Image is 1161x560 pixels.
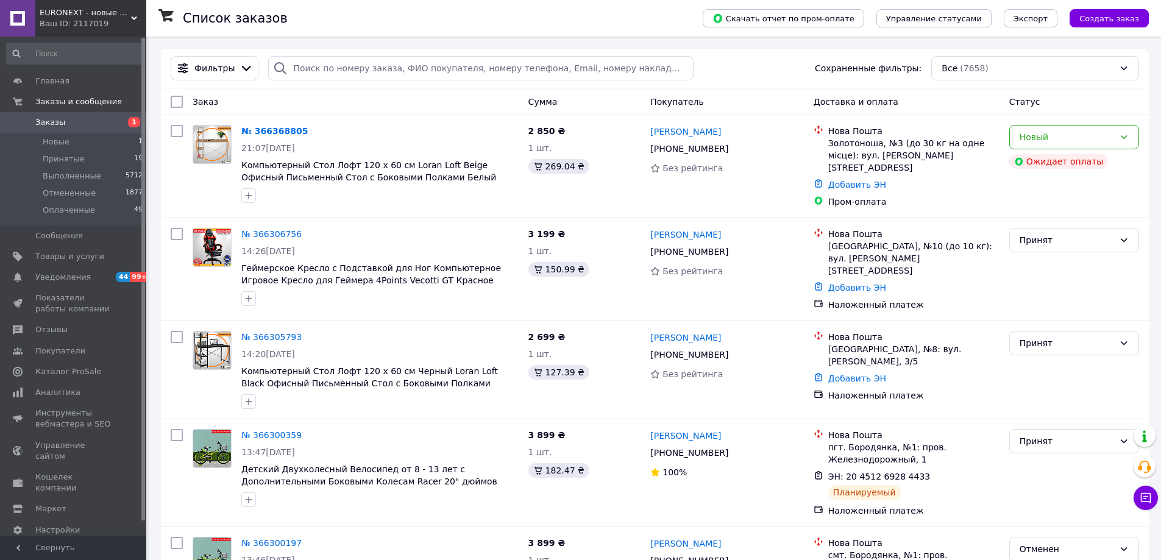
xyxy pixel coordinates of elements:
[116,272,130,282] span: 44
[942,62,957,74] span: Все
[828,240,999,277] div: [GEOGRAPHIC_DATA], №10 (до 10 кг): вул. [PERSON_NAME][STREET_ADDRESS]
[193,331,231,369] img: Фото товару
[886,14,982,23] span: Управление статусами
[828,180,886,190] a: Добавить ЭН
[241,366,498,400] a: Компьютерный Стол Лофт 120 x 60 см Черный Loran Loft Black Офисный Письменный Стол с Боковыми Пол...
[1009,97,1040,107] span: Статус
[193,429,232,468] a: Фото товару
[241,349,295,359] span: 14:20[DATE]
[828,429,999,441] div: Нова Пошта
[241,332,302,342] a: № 366305793
[528,349,552,359] span: 1 шт.
[828,472,931,481] span: ЭН: 20 4512 6928 4433
[35,76,69,87] span: Главная
[528,447,552,457] span: 1 шт.
[241,430,302,440] a: № 366300359
[528,365,589,380] div: 127.39 ₴
[712,13,854,24] span: Скачать отчет по пром-оплате
[193,430,231,467] img: Фото товару
[828,485,901,500] div: Планируемый
[828,389,999,402] div: Наложенный платеж
[35,440,113,462] span: Управление сайтом
[828,125,999,137] div: Нова Пошта
[828,228,999,240] div: Нова Пошта
[241,538,302,548] a: № 366300197
[650,126,721,138] a: [PERSON_NAME]
[814,97,898,107] span: Доставка и оплата
[241,447,295,457] span: 13:47[DATE]
[1020,542,1114,556] div: Отменен
[828,196,999,208] div: Пром-оплата
[650,97,704,107] span: Покупатель
[828,331,999,343] div: Нова Пошта
[648,140,731,157] div: [PHONE_NUMBER]
[126,171,143,182] span: 5712
[648,243,731,260] div: [PHONE_NUMBER]
[194,62,235,74] span: Фильтры
[960,63,989,73] span: (7658)
[828,374,886,383] a: Добавить ЭН
[241,160,496,194] a: Компьютерный Стол Лофт 120 x 60 см Loran Loft Beige Офисный Письменный Стол с Боковыми Полками Бе...
[43,154,85,165] span: Принятые
[1134,486,1158,510] button: Чат с покупателем
[43,136,69,147] span: Новые
[241,464,497,498] a: Детский Двухколесный Велосипед от 8 - 13 лет c Дополнительными Боковыми Колесам Racer 20" дюймов ...
[1014,14,1048,23] span: Экспорт
[193,229,231,266] img: Фото товару
[662,266,723,276] span: Без рейтинга
[128,117,140,127] span: 1
[662,467,687,477] span: 100%
[828,343,999,367] div: [GEOGRAPHIC_DATA], №8: вул. [PERSON_NAME], 3/5
[35,117,65,128] span: Заказы
[1070,9,1149,27] button: Создать заказ
[35,366,101,377] span: Каталог ProSale
[43,188,96,199] span: Отмененные
[40,7,131,18] span: EURONEXT - новые товары для дома из Европы по лучшим ценам
[528,332,566,342] span: 2 699 ₴
[828,299,999,311] div: Наложенный платеж
[35,387,80,398] span: Аналитика
[828,441,999,466] div: пгт. Бородянка, №1: пров. Железнодорожный, 1
[528,143,552,153] span: 1 шт.
[703,9,864,27] button: Скачать отчет по пром-оплате
[650,229,721,241] a: [PERSON_NAME]
[193,125,232,164] a: Фото товару
[35,346,85,356] span: Покупатели
[1020,434,1114,448] div: Принят
[828,283,886,292] a: Добавить ЭН
[35,96,122,107] span: Заказы и сообщения
[650,537,721,550] a: [PERSON_NAME]
[35,408,113,430] span: Инструменты вебмастера и SEO
[35,525,80,536] span: Настройки
[6,43,144,65] input: Поиск
[35,503,66,514] span: Маркет
[193,331,232,370] a: Фото товару
[35,292,113,314] span: Показатели работы компании
[35,272,91,283] span: Уведомления
[828,505,999,517] div: Наложенный платеж
[241,126,308,136] a: № 366368805
[1009,154,1109,169] div: Ожидает оплаты
[828,537,999,549] div: Нова Пошта
[1004,9,1057,27] button: Экспорт
[193,126,231,163] img: Фото товару
[241,143,295,153] span: 21:07[DATE]
[193,97,218,107] span: Заказ
[815,62,921,74] span: Сохраненные фильтры:
[528,538,566,548] span: 3 899 ₴
[1057,13,1149,23] a: Создать заказ
[648,444,731,461] div: [PHONE_NUMBER]
[43,171,101,182] span: Выполненные
[241,246,295,256] span: 14:26[DATE]
[662,163,723,173] span: Без рейтинга
[828,137,999,174] div: Золотоноша, №3 (до 30 кг на одне місце): вул. [PERSON_NAME][STREET_ADDRESS]
[43,205,95,216] span: Оплаченные
[241,263,501,285] a: Геймерское Кресло с Подставкой для Ног Компьютерное Игровое Кресло для Геймера 4Points Vecotti GT...
[138,136,143,147] span: 1
[528,159,589,174] div: 269.04 ₴
[528,229,566,239] span: 3 199 ₴
[130,272,150,282] span: 99+
[183,11,288,26] h1: Список заказов
[876,9,992,27] button: Управление статусами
